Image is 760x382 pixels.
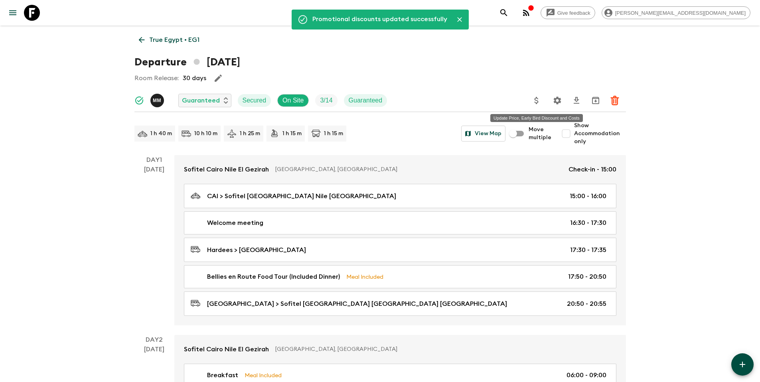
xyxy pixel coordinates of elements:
[570,191,606,201] p: 15:00 - 16:00
[570,218,606,228] p: 16:30 - 17:30
[275,165,562,173] p: [GEOGRAPHIC_DATA], [GEOGRAPHIC_DATA]
[207,191,396,201] p: CAI > Sofitel [GEOGRAPHIC_DATA] Nile [GEOGRAPHIC_DATA]
[312,12,447,27] div: Promotional discounts updated successfully
[568,272,606,282] p: 17:50 - 20:50
[611,10,750,16] span: [PERSON_NAME][EMAIL_ADDRESS][DOMAIN_NAME]
[207,245,306,255] p: Hardees > [GEOGRAPHIC_DATA]
[588,93,604,108] button: Archive (Completed, Cancelled or Unsynced Departures only)
[602,6,750,19] div: [PERSON_NAME][EMAIL_ADDRESS][DOMAIN_NAME]
[346,272,383,281] p: Meal Included
[454,14,466,26] button: Close
[529,126,552,142] span: Move multiple
[150,130,172,138] p: 1 h 40 m
[134,155,174,165] p: Day 1
[184,238,616,262] a: Hardees > [GEOGRAPHIC_DATA]17:30 - 17:35
[153,97,161,104] p: M M
[184,345,269,354] p: Sofitel Cairo Nile El Gezirah
[182,96,220,105] p: Guaranteed
[349,96,383,105] p: Guaranteed
[207,272,340,282] p: Bellies en Route Food Tour (Included Dinner)
[567,299,606,309] p: 20:50 - 20:55
[529,93,545,108] button: Update Price, Early Bird Discount and Costs
[207,370,238,380] p: Breakfast
[243,96,266,105] p: Secured
[134,73,179,83] p: Room Release:
[320,96,332,105] p: 3 / 14
[238,94,271,107] div: Secured
[174,335,626,364] a: Sofitel Cairo Nile El Gezirah[GEOGRAPHIC_DATA], [GEOGRAPHIC_DATA]
[282,130,302,138] p: 1 h 15 m
[194,130,217,138] p: 10 h 10 m
[549,93,565,108] button: Settings
[174,155,626,184] a: Sofitel Cairo Nile El Gezirah[GEOGRAPHIC_DATA], [GEOGRAPHIC_DATA]Check-in - 15:00
[315,94,337,107] div: Trip Fill
[184,165,269,174] p: Sofitel Cairo Nile El Gezirah
[134,32,204,48] a: True Egypt • EG1
[607,93,623,108] button: Delete
[240,130,260,138] p: 1 h 25 m
[277,94,309,107] div: On Site
[134,54,240,70] h1: Departure [DATE]
[245,371,282,380] p: Meal Included
[569,165,616,174] p: Check-in - 15:00
[569,93,584,108] button: Download CSV
[134,335,174,345] p: Day 2
[207,299,507,309] p: [GEOGRAPHIC_DATA] > Sofitel [GEOGRAPHIC_DATA] [GEOGRAPHIC_DATA] [GEOGRAPHIC_DATA]
[184,211,616,234] a: Welcome meeting16:30 - 17:30
[275,345,610,353] p: [GEOGRAPHIC_DATA], [GEOGRAPHIC_DATA]
[207,218,263,228] p: Welcome meeting
[574,122,626,146] span: Show Accommodation only
[150,96,166,102] span: Mina Mahrous
[570,245,606,255] p: 17:30 - 17:35
[183,73,206,83] p: 30 days
[144,165,164,325] div: [DATE]
[553,10,595,16] span: Give feedback
[134,96,144,105] svg: Synced Successfully
[490,114,583,122] div: Update Price, Early Bird Discount and Costs
[5,5,21,21] button: menu
[324,130,343,138] p: 1 h 15 m
[541,6,595,19] a: Give feedback
[282,96,304,105] p: On Site
[496,5,512,21] button: search adventures
[184,291,616,316] a: [GEOGRAPHIC_DATA] > Sofitel [GEOGRAPHIC_DATA] [GEOGRAPHIC_DATA] [GEOGRAPHIC_DATA]20:50 - 20:55
[184,265,616,288] a: Bellies en Route Food Tour (Included Dinner)Meal Included17:50 - 20:50
[184,184,616,208] a: CAI > Sofitel [GEOGRAPHIC_DATA] Nile [GEOGRAPHIC_DATA]15:00 - 16:00
[150,94,166,107] button: MM
[461,126,505,142] button: View Map
[567,370,606,380] p: 06:00 - 09:00
[149,35,199,45] p: True Egypt • EG1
